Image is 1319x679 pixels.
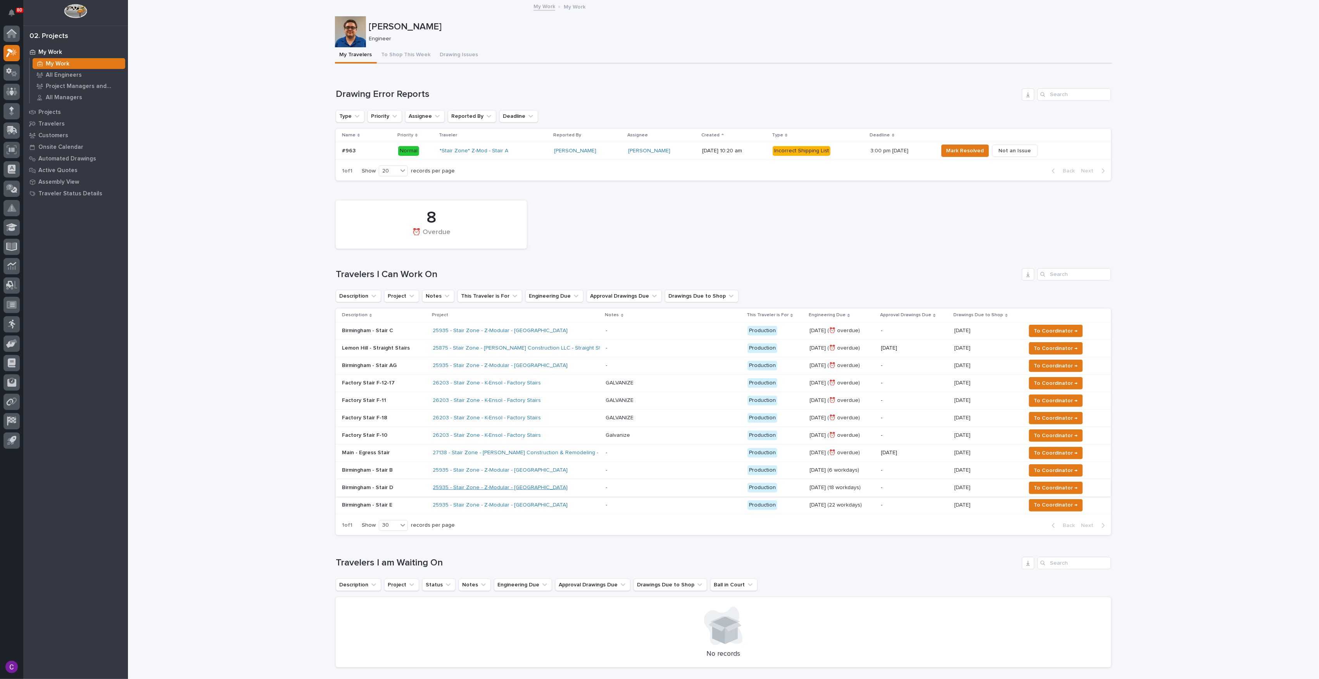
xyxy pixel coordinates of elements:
p: [DATE] (⏰ overdue) [810,380,875,386]
p: - [881,484,948,491]
p: #963 [342,146,357,154]
button: To Coordinator → [1029,464,1083,477]
a: Travelers [23,118,128,129]
span: Back [1058,167,1075,174]
span: To Coordinator → [1034,379,1078,388]
button: Approval Drawings Due [555,579,630,591]
p: Customers [38,132,68,139]
div: Normal [398,146,419,156]
p: No records [345,650,1102,658]
div: - [606,327,608,334]
p: Birmingham - Stair B [342,467,427,474]
p: - [881,362,948,369]
div: 20 [379,167,398,175]
div: GALVANIZE [606,380,634,386]
button: Notes [459,579,491,591]
p: Engineer [369,36,1106,42]
p: - [881,467,948,474]
p: 1 of 1 [336,162,359,181]
button: Notifications [3,5,20,21]
button: Next [1078,522,1111,529]
input: Search [1038,557,1111,569]
p: Type [772,131,783,140]
p: [DATE] [955,396,972,404]
button: To Coordinator → [1029,377,1083,389]
button: Drawings Due to Shop [665,290,739,302]
div: ⏰ Overdue [349,228,514,245]
button: Approval Drawings Due [587,290,662,302]
p: Factory Stair F-12-17 [342,380,427,386]
a: 25935 - Stair Zone - Z-Modular - [GEOGRAPHIC_DATA] [433,467,568,474]
p: Birmingham - Stair E [342,502,427,508]
span: Back [1058,522,1075,529]
button: Drawings Due to Shop [634,579,707,591]
span: To Coordinator → [1034,483,1078,493]
div: Production [748,500,777,510]
span: To Coordinator → [1034,431,1078,440]
div: Incorrect Shipping List [773,146,830,156]
p: [DATE] (⏰ overdue) [810,432,875,439]
p: - [881,432,948,439]
button: My Travelers [335,47,377,64]
div: - [606,345,608,352]
tr: Factory Stair F-1026203 - Stair Zone - K-Ensol - Factory Stairs Galvanize Production[DATE] (⏰ ove... [336,427,1111,444]
p: Show [362,168,376,174]
p: My Work [564,2,585,10]
p: [DATE] (22 workdays) [810,502,875,508]
button: Drawing Issues [435,47,483,64]
p: Projects [38,109,61,116]
p: Drawings Due to Shop [954,311,1003,319]
span: To Coordinator → [1034,326,1078,336]
a: 25875 - Stair Zone - [PERSON_NAME] Construction LLC - Straight Stairs - [GEOGRAPHIC_DATA] [433,345,668,352]
p: Approval Drawings Due [880,311,931,319]
span: Not an Issue [999,146,1031,155]
span: Mark Resolved [946,146,984,155]
p: [DATE] [955,343,972,352]
p: [DATE] [955,465,972,474]
button: To Coordinator → [1029,395,1083,407]
button: Back [1046,167,1078,174]
p: Project Managers and Engineers [46,83,122,90]
p: records per page [411,522,455,529]
p: Factory Stair F-10 [342,432,427,439]
span: To Coordinator → [1034,396,1078,405]
span: To Coordinator → [1034,414,1078,423]
button: Next [1078,167,1111,174]
a: [PERSON_NAME] [554,148,596,154]
tr: Factory Stair F-1826203 - Stair Zone - K-Ensol - Factory Stairs GALVANIZE Production[DATE] (⏰ ove... [336,409,1111,427]
button: To Coordinator → [1029,482,1083,494]
div: Production [748,413,777,423]
p: [DATE] (⏰ overdue) [810,397,875,404]
a: 25935 - Stair Zone - Z-Modular - [GEOGRAPHIC_DATA] [433,327,568,334]
button: To Coordinator → [1029,499,1083,512]
p: 80 [17,7,22,13]
p: - [881,380,948,386]
p: Name [342,131,356,140]
button: Project [384,579,419,591]
div: Production [748,465,777,475]
input: Search [1038,268,1111,281]
button: Engineering Due [525,290,584,302]
p: [DATE] [955,431,972,439]
tr: Birmingham - Stair AG25935 - Stair Zone - Z-Modular - [GEOGRAPHIC_DATA] - Production[DATE] (⏰ ove... [336,357,1111,374]
button: Not an Issue [992,145,1038,157]
a: 26203 - Stair Zone - K-Ensol - Factory Stairs [433,415,541,421]
p: [DATE] [955,448,972,456]
p: This Traveler is For [747,311,789,319]
span: To Coordinator → [1034,448,1078,458]
a: [PERSON_NAME] [628,148,670,154]
div: Production [748,448,777,458]
button: To Shop This Week [377,47,435,64]
p: Description [342,311,368,319]
p: Deadline [870,131,890,140]
button: To Coordinator → [1029,342,1083,355]
a: Customers [23,129,128,141]
div: - [606,467,608,474]
p: Birmingham - Stair AG [342,362,427,369]
p: 1 of 1 [336,516,359,535]
p: [DATE] (⏰ overdue) [810,327,875,334]
span: Next [1081,522,1098,529]
p: Main - Egress Stair [342,450,427,456]
p: Reported By [553,131,581,140]
button: Engineering Due [494,579,552,591]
